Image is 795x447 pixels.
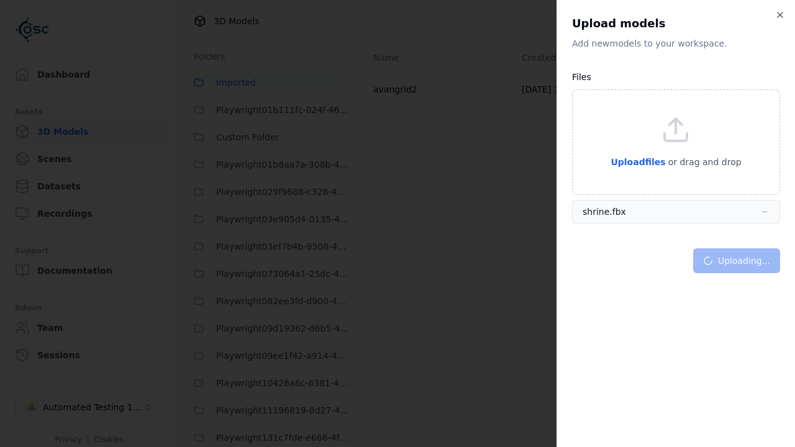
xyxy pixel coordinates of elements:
p: Add new model s to your workspace. [572,37,780,50]
p: or drag and drop [666,155,742,169]
label: Files [572,72,591,82]
div: shrine.fbx [583,205,626,218]
h2: Upload models [572,15,780,32]
span: Upload files [611,157,665,167]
